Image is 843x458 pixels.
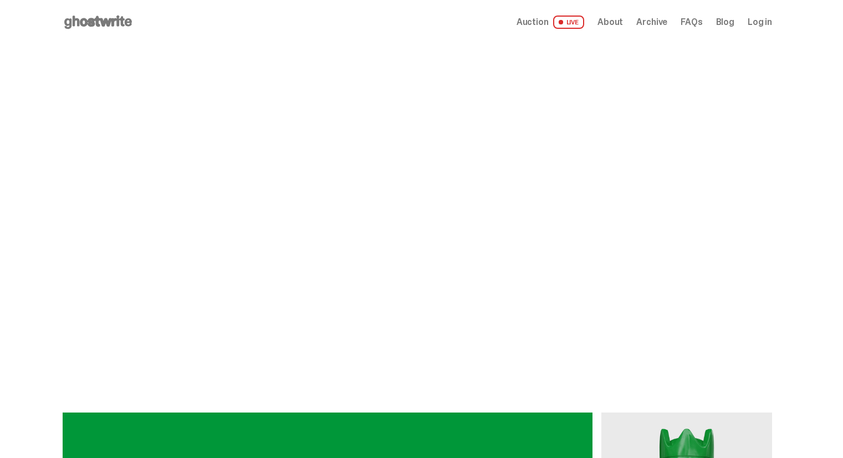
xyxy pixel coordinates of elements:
[748,18,772,27] a: Log in
[597,18,623,27] a: About
[553,16,585,29] span: LIVE
[517,16,584,29] a: Auction LIVE
[636,18,667,27] a: Archive
[517,18,549,27] span: Auction
[716,18,734,27] a: Blog
[681,18,702,27] a: FAQs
